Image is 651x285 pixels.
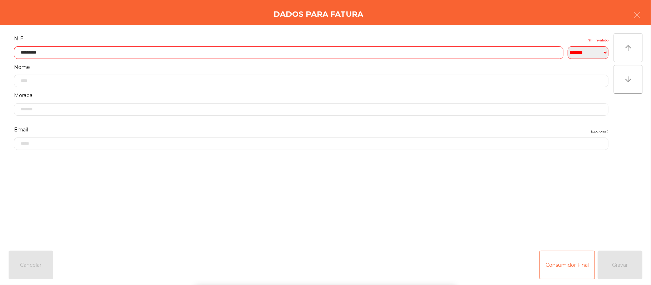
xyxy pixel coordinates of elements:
[614,65,642,94] button: arrow_downward
[14,62,30,72] span: Nome
[14,91,33,100] span: Morada
[273,9,363,20] h4: Dados para Fatura
[587,37,608,44] span: NIF inválido
[624,44,632,52] i: arrow_upward
[624,75,632,84] i: arrow_downward
[14,34,23,44] span: NIF
[591,128,608,135] span: (opcional)
[14,125,28,135] span: Email
[614,34,642,62] button: arrow_upward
